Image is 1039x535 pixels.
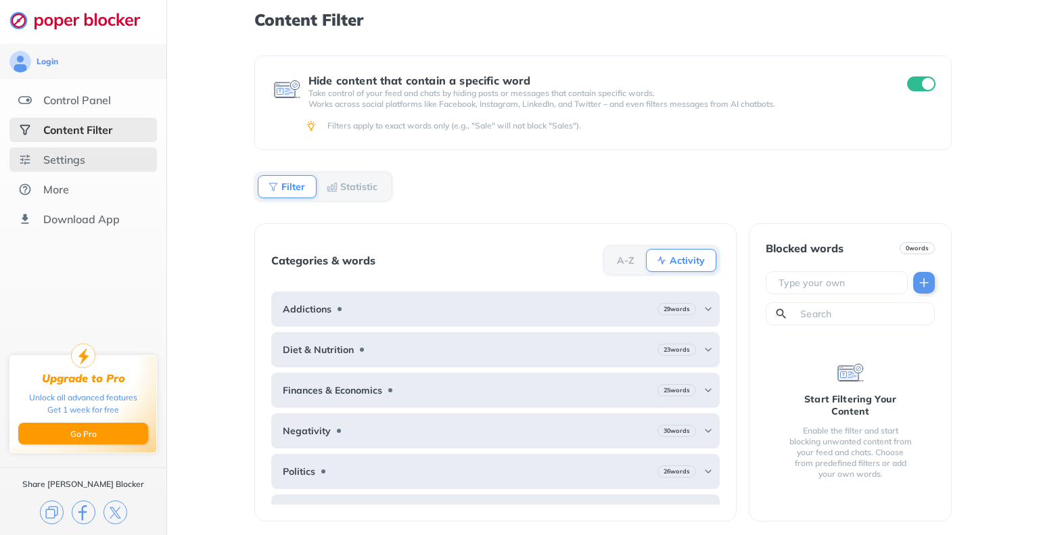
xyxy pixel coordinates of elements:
div: Get 1 week for free [47,404,119,416]
b: Diet & Nutrition [283,344,354,355]
img: avatar.svg [9,51,31,72]
div: Enable the filter and start blocking unwanted content from your feed and chats. Choose from prede... [787,425,913,480]
b: Statistic [340,183,377,191]
div: Filters apply to exact words only (e.g., "Sale" will not block "Sales"). [327,120,933,131]
img: x.svg [103,501,127,524]
b: A-Z [617,256,634,264]
div: Upgrade to Pro [42,372,125,385]
b: 30 words [664,426,690,436]
input: Search [799,307,929,321]
img: copy.svg [40,501,64,524]
img: logo-webpage.svg [9,11,155,30]
img: Activity [656,255,667,266]
div: Control Panel [43,93,111,107]
div: Content Filter [43,123,112,137]
div: Download App [43,212,120,226]
img: features.svg [18,93,32,107]
b: 0 words [906,243,929,253]
img: download-app.svg [18,212,32,226]
button: Go Pro [18,423,148,444]
div: Categories & words [271,254,375,266]
div: More [43,183,69,196]
img: about.svg [18,183,32,196]
b: Finances & Economics [283,385,382,396]
div: Unlock all advanced features [29,392,137,404]
div: Blocked words [766,242,844,254]
b: 29 words [664,304,690,314]
img: upgrade-to-pro.svg [71,344,95,368]
img: Filter [268,181,279,192]
p: Take control of your feed and chats by hiding posts or messages that contain specific words. [308,88,883,99]
div: Settings [43,153,85,166]
b: Politics [283,466,315,477]
b: Activity [670,256,705,264]
input: Type your own [777,276,902,289]
b: 23 words [664,345,690,354]
div: Login [37,56,58,67]
b: Addictions [283,304,331,315]
img: facebook.svg [72,501,95,524]
b: 25 words [664,386,690,395]
div: Hide content that contain a specific word [308,74,883,87]
div: Share [PERSON_NAME] Blocker [22,479,144,490]
h1: Content Filter [254,11,952,28]
b: Negativity [283,425,331,436]
img: social-selected.svg [18,123,32,137]
p: Works across social platforms like Facebook, Instagram, LinkedIn, and Twitter – and even filters ... [308,99,883,110]
b: 26 words [664,467,690,476]
img: settings.svg [18,153,32,166]
img: Statistic [327,181,338,192]
div: Start Filtering Your Content [787,393,913,417]
b: Filter [281,183,305,191]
